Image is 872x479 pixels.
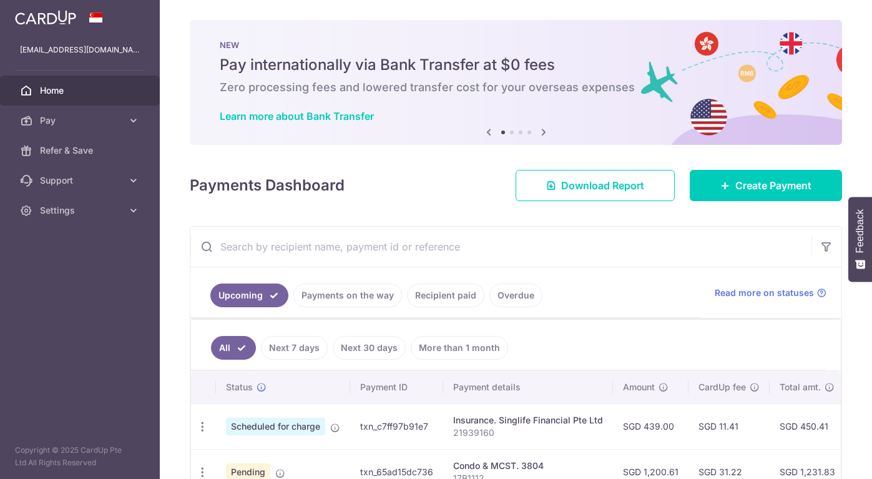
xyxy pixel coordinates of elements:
a: Upcoming [210,284,288,307]
a: More than 1 month [411,336,508,360]
span: Amount [623,381,655,393]
a: Next 30 days [333,336,406,360]
h4: Payments Dashboard [190,174,345,197]
h5: Pay internationally via Bank Transfer at $0 fees [220,55,812,75]
td: SGD 450.41 [770,403,845,449]
span: Total amt. [780,381,821,393]
span: Home [40,84,122,97]
a: Overdue [489,284,542,307]
span: Refer & Save [40,144,122,157]
a: Download Report [516,170,675,201]
span: Support [40,174,122,187]
span: Pay [40,114,122,127]
a: All [211,336,256,360]
img: CardUp [15,10,76,25]
a: Read more on statuses [715,287,826,299]
th: Payment ID [350,371,443,403]
th: Payment details [443,371,613,403]
span: Settings [40,204,122,217]
a: Next 7 days [261,336,328,360]
p: 21939160 [453,427,603,439]
span: CardUp fee [698,381,746,393]
a: Recipient paid [407,284,484,307]
p: NEW [220,40,812,50]
input: Search by recipient name, payment id or reference [190,227,811,267]
a: Learn more about Bank Transfer [220,110,374,122]
p: [EMAIL_ADDRESS][DOMAIN_NAME] [20,44,140,56]
h6: Zero processing fees and lowered transfer cost for your overseas expenses [220,80,812,95]
span: Scheduled for charge [226,418,325,435]
div: Condo & MCST. 3804 [453,460,603,472]
a: Create Payment [690,170,842,201]
td: txn_c7ff97b91e7 [350,403,443,449]
span: Download Report [561,178,644,193]
img: Bank transfer banner [190,20,842,145]
button: Feedback - Show survey [848,197,872,282]
span: Read more on statuses [715,287,814,299]
a: Payments on the way [293,284,402,307]
div: Insurance. Singlife Financial Pte Ltd [453,414,603,427]
span: Create Payment [735,178,811,193]
td: SGD 11.41 [688,403,770,449]
span: Status [226,381,253,393]
span: Feedback [855,209,866,253]
td: SGD 439.00 [613,403,688,449]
